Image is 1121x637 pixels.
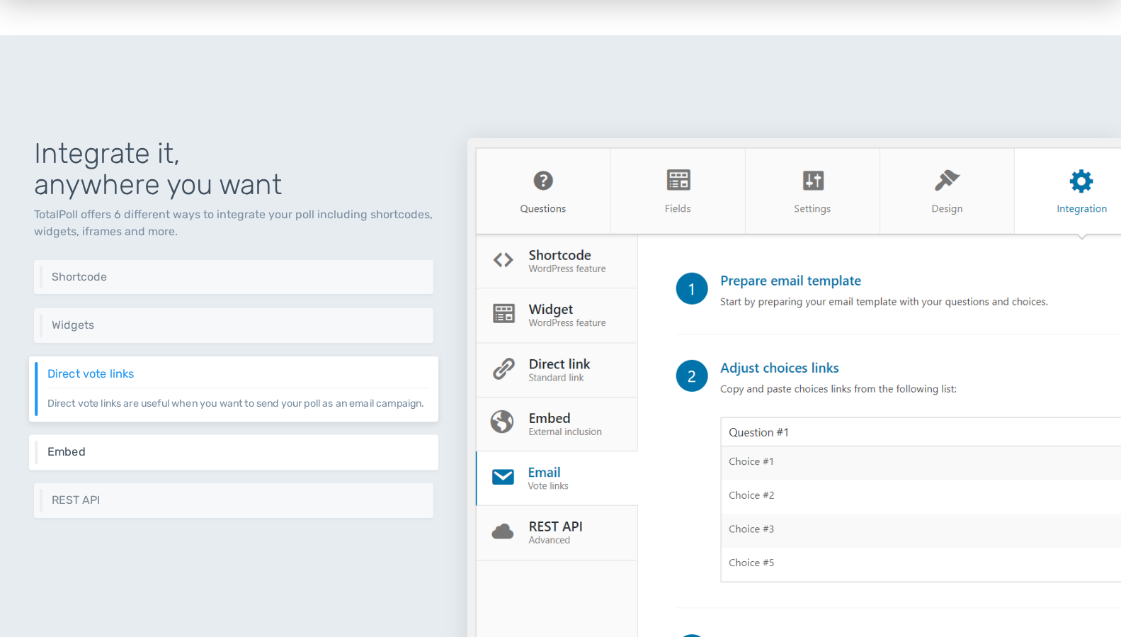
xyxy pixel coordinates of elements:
[52,319,423,332] h6: Widgets
[47,388,428,411] p: Direct vote links are useful when you want to send your poll as an email campaign.
[34,206,433,240] p: TotalPoll offers 6 different ways to integrate your poll including shortcodes, widgets, iframes a...
[52,507,423,507] p: Take your integration a step further by integrating your polls using a REST API. Useful for mobil...
[34,138,433,201] h1: Integrate it, anywhere you want
[52,494,423,507] h6: REST API
[47,445,428,458] h6: Embed
[52,332,423,332] p: Integrate your polls easily inside your sidebars or even with your page builders using available ...
[47,367,428,380] h6: Direct vote links
[52,271,423,283] h6: Shortcode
